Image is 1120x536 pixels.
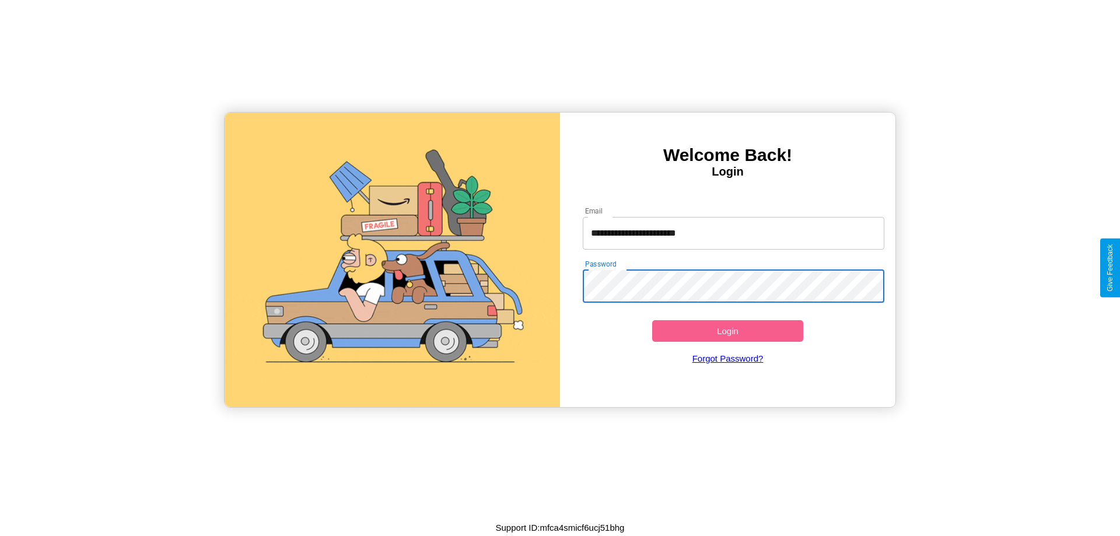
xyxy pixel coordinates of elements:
[585,259,616,269] label: Password
[1106,244,1114,292] div: Give Feedback
[225,113,560,407] img: gif
[585,206,603,216] label: Email
[496,520,625,535] p: Support ID: mfca4smicf6ucj51bhg
[560,165,895,178] h4: Login
[652,320,803,342] button: Login
[560,145,895,165] h3: Welcome Back!
[577,342,879,375] a: Forgot Password?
